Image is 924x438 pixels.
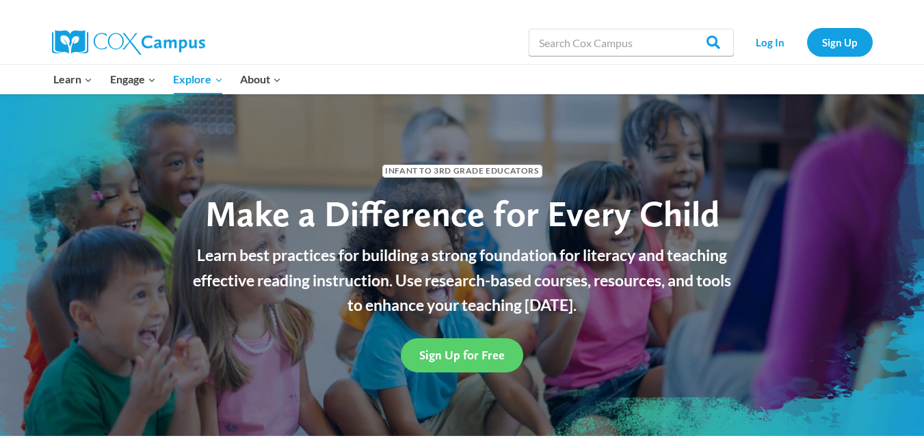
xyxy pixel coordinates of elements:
a: Sign Up for Free [401,338,523,372]
span: Learn [53,70,92,88]
span: Infant to 3rd Grade Educators [382,165,542,178]
span: Engage [110,70,156,88]
span: Make a Difference for Every Child [205,192,720,235]
span: Explore [173,70,222,88]
span: Sign Up for Free [419,348,505,362]
nav: Primary Navigation [45,65,290,94]
span: About [240,70,281,88]
a: Sign Up [807,28,873,56]
input: Search Cox Campus [529,29,734,56]
img: Cox Campus [52,30,205,55]
p: Learn best practices for building a strong foundation for literacy and teaching effective reading... [185,243,739,318]
a: Log In [741,28,800,56]
nav: Secondary Navigation [741,28,873,56]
